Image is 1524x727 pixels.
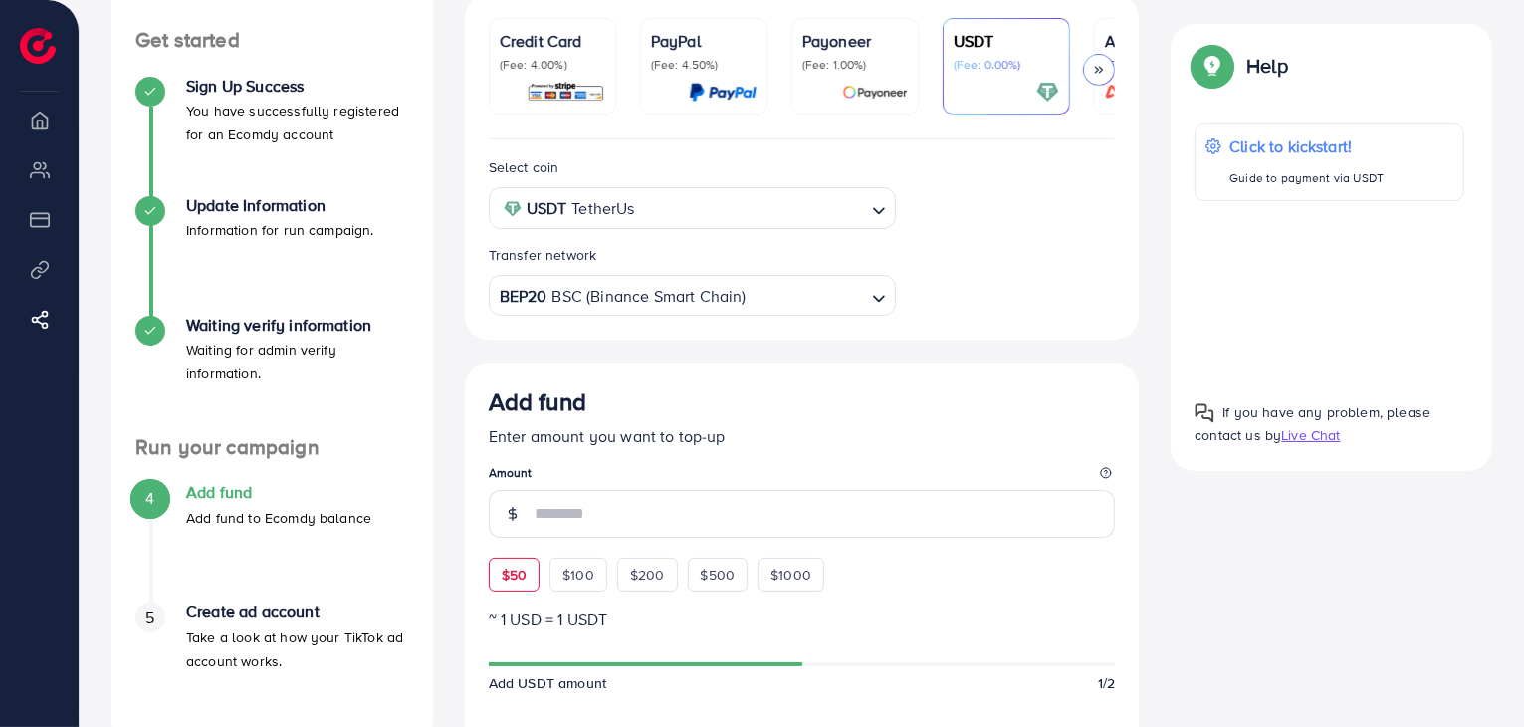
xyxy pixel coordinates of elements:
li: Create ad account [111,603,433,722]
span: Live Chat [1281,425,1340,445]
span: If you have any problem, please contact us by [1195,402,1430,445]
span: Add USDT amount [489,673,606,693]
span: $200 [630,565,665,585]
p: PayPal [651,29,757,53]
span: BSC (Binance Smart Chain) [552,282,747,311]
p: Add fund to Ecomdy balance [186,506,371,530]
p: Take a look at how your TikTok ad account works. [186,625,409,673]
img: card [1099,81,1210,104]
p: ~ 1 USD = 1 USDT [489,607,1116,631]
img: card [842,81,908,104]
label: Transfer network [489,245,597,265]
iframe: Chat [1439,637,1509,712]
img: card [527,81,605,104]
span: $500 [701,565,736,585]
p: Payoneer [802,29,908,53]
span: $1000 [770,565,811,585]
h4: Sign Up Success [186,77,409,96]
p: USDT [954,29,1059,53]
span: 4 [145,487,154,510]
img: logo [20,28,56,64]
h4: Run your campaign [111,435,433,460]
span: $50 [502,565,527,585]
input: Search for option [641,193,864,224]
img: card [1036,81,1059,104]
li: Sign Up Success [111,77,433,196]
li: Waiting verify information [111,316,433,435]
p: (Fee: 4.50%) [651,57,757,73]
h4: Get started [111,28,433,53]
span: TetherUs [571,194,634,223]
span: $100 [562,565,594,585]
p: Waiting for admin verify information. [186,338,409,385]
p: (Fee: 4.00%) [500,57,605,73]
li: Add fund [111,483,433,603]
span: 1/2 [1098,673,1115,693]
li: Update Information [111,196,433,316]
p: Click to kickstart! [1229,134,1384,158]
div: Search for option [489,187,896,228]
p: Help [1246,54,1288,78]
img: Popup guide [1195,403,1214,423]
p: Airwallex [1105,29,1210,53]
h3: Add fund [489,387,586,416]
legend: Amount [489,464,1116,489]
p: (Fee: 0.00%) [954,57,1059,73]
h4: Update Information [186,196,374,215]
strong: USDT [527,194,567,223]
p: Credit Card [500,29,605,53]
h4: Add fund [186,483,371,502]
img: coin [504,200,522,218]
p: Guide to payment via USDT [1229,166,1384,190]
p: Information for run campaign. [186,218,374,242]
h4: Waiting verify information [186,316,409,335]
p: You have successfully registered for an Ecomdy account [186,99,409,146]
img: Popup guide [1195,48,1230,84]
p: (Fee: 1.00%) [802,57,908,73]
span: 5 [145,606,154,629]
p: Enter amount you want to top-up [489,424,1116,448]
div: Search for option [489,275,896,316]
h4: Create ad account [186,603,409,621]
label: Select coin [489,157,559,177]
strong: BEP20 [500,282,547,311]
img: card [689,81,757,104]
input: Search for option [749,281,864,312]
